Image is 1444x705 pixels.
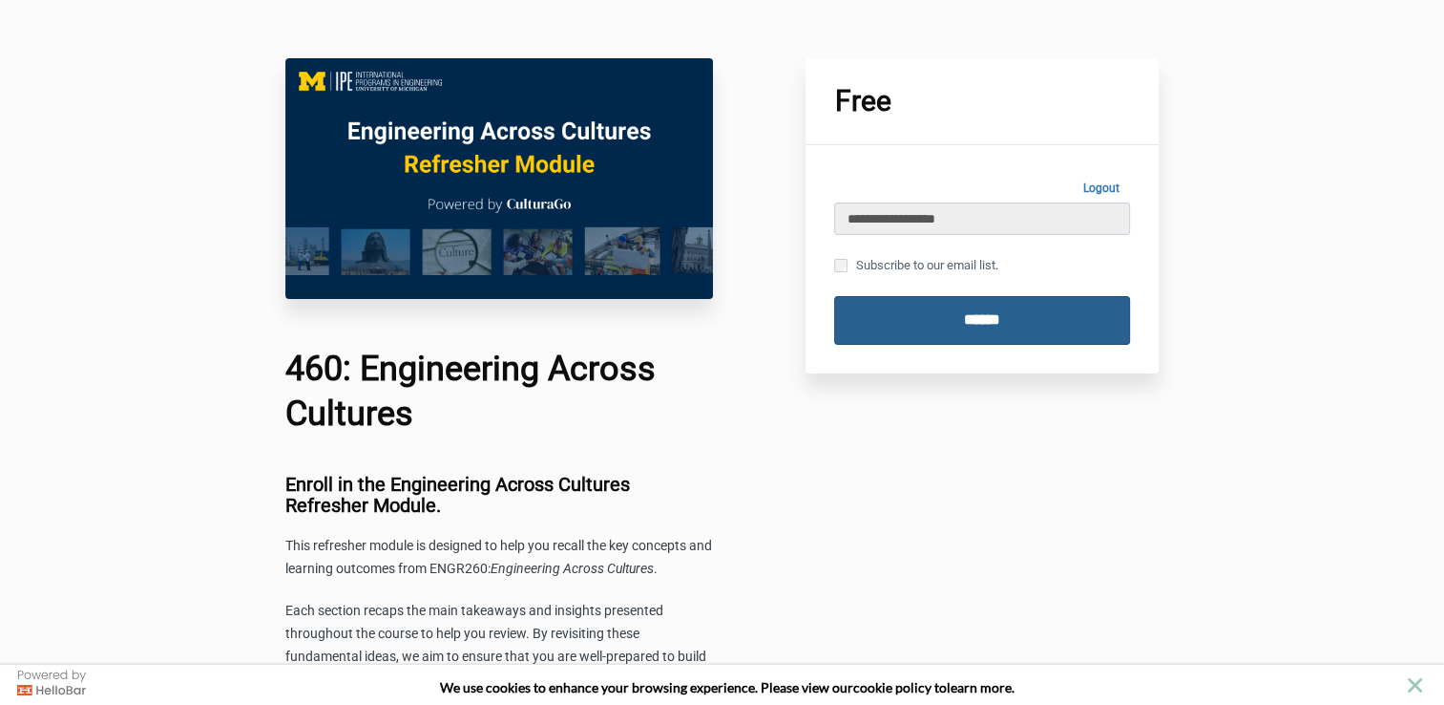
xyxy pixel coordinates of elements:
[285,58,713,299] img: c0f10fc-c575-6ff0-c716-7a6e5a06d1b5_EAC_460_Main_Image.png
[654,561,658,576] span: .
[491,561,654,576] span: Engineering Across Cultures
[285,603,663,641] span: Each section recaps the main takeaways and insights presented throughout
[934,679,947,695] strong: to
[853,679,931,695] a: cookie policy
[285,538,712,576] span: This refresher module is designed to help you recall the key concepts and learning outcomes from ...
[285,474,713,516] h3: Enroll in the Engineering Across Cultures Refresher Module.
[285,347,713,437] h1: 460: Engineering Across Cultures
[834,255,997,276] label: Subscribe to our email list.
[947,679,1015,695] span: learn more.
[834,87,1130,116] h1: Free
[285,626,706,687] span: the course to help you review. By revisiting these fundamental ideas, we aim to ensure that you a...
[1403,673,1427,697] button: close
[834,259,848,272] input: Subscribe to our email list.
[1073,174,1130,203] a: Logout
[440,679,853,695] span: We use cookies to enhance your browsing experience. Please view our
